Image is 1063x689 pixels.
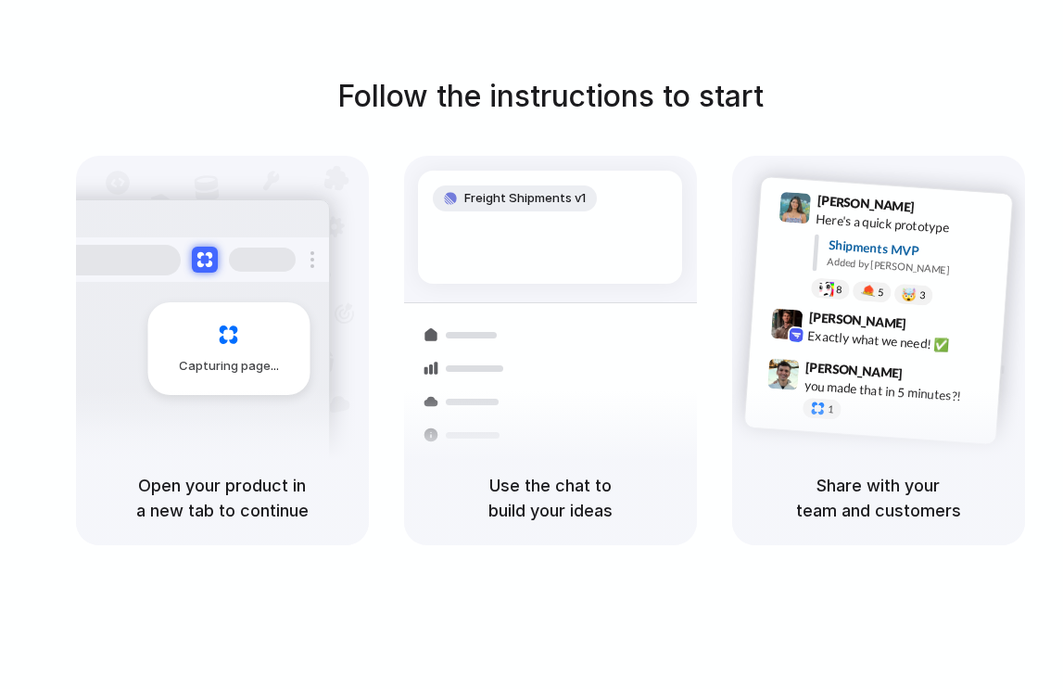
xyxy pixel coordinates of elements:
span: [PERSON_NAME] [808,307,906,334]
span: 1 [827,404,833,415]
h5: Share with your team and customers [754,473,1003,523]
span: 9:41 AM [919,199,957,222]
span: 8 [835,285,842,295]
span: Freight Shipments v1 [464,189,586,208]
h1: Follow the instructions to start [337,74,764,119]
div: Shipments MVP [828,236,999,266]
span: [PERSON_NAME] [816,190,915,217]
h5: Use the chat to build your ideas [426,473,675,523]
span: 5 [877,287,883,298]
div: Added by [PERSON_NAME] [827,254,997,281]
span: Capturing page [179,357,282,376]
div: Here's a quick prototype [815,210,1000,241]
h5: Open your product in a new tab to continue [98,473,347,523]
span: 9:42 AM [911,316,949,338]
div: you made that in 5 minutes?! [804,376,989,408]
div: Exactly what we need! ✅ [807,326,993,358]
span: 3 [918,290,925,300]
span: 9:47 AM [908,366,946,389]
div: 🤯 [901,288,917,302]
span: [PERSON_NAME] [804,357,903,384]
